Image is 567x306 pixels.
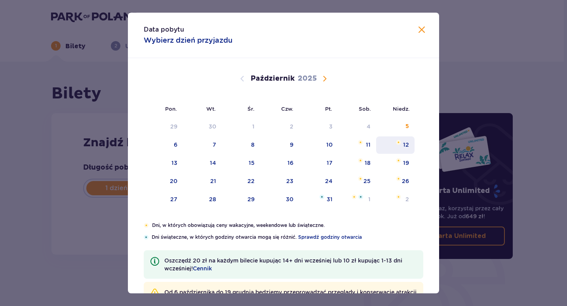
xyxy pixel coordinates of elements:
[286,195,293,203] div: 30
[170,177,177,185] div: 20
[144,191,183,208] td: poniedziałek, 27 października 2025
[144,155,183,172] td: poniedziałek, 13 października 2025
[376,136,415,154] td: niedziela, 12 października 2025
[299,155,338,172] td: piątek, 17 października 2025
[209,123,216,130] div: 30
[165,106,177,112] small: Pon.
[183,155,222,172] td: wtorek, 14 października 2025
[251,141,255,149] div: 8
[251,74,295,83] p: Październik
[144,235,148,240] img: Niebieska gwiazdka
[144,36,232,45] p: Wybierz dzień przyjazdu
[396,140,401,145] img: Pomarańczowa gwiazdka
[193,264,212,272] a: Cennik
[209,195,216,203] div: 28
[183,191,222,208] td: wtorek, 28 października 2025
[299,136,338,154] td: piątek, 10 października 2025
[320,74,329,83] button: Następny miesiąc
[376,191,415,208] td: niedziela, 2 listopada 2025
[405,123,409,130] div: 5
[299,173,338,190] td: piątek, 24 października 2025
[174,141,177,149] div: 6
[327,195,333,203] div: 31
[402,177,409,185] div: 26
[213,141,216,149] div: 7
[238,74,247,83] button: Poprzedni miesiąc
[222,118,260,136] td: Data niedostępna. środa, 1 października 2025
[338,136,377,154] td: sobota, 11 października 2025
[144,118,183,136] td: Data niedostępna. poniedziałek, 29 września 2025
[144,25,184,34] p: Data pobytu
[326,141,333,149] div: 10
[183,118,222,136] td: Data niedostępna. wtorek, 30 września 2025
[358,195,363,199] img: Niebieska gwiazdka
[164,257,417,272] p: Oszczędź 20 zł na każdym bilecie kupując 14+ dni wcześniej lub 10 zł kupując 1-13 dni wcześniej!
[365,159,371,167] div: 18
[325,106,332,112] small: Pt.
[144,173,183,190] td: poniedziałek, 20 października 2025
[286,177,293,185] div: 23
[260,173,299,190] td: czwartek, 23 października 2025
[320,195,324,199] img: Niebieska gwiazdka
[325,177,333,185] div: 24
[222,173,260,190] td: środa, 22 października 2025
[358,176,363,181] img: Pomarańczowa gwiazdka
[170,195,177,203] div: 27
[249,159,255,167] div: 15
[183,173,222,190] td: wtorek, 21 października 2025
[366,141,371,149] div: 11
[247,195,255,203] div: 29
[171,159,177,167] div: 13
[405,195,409,203] div: 2
[368,195,371,203] div: 1
[183,136,222,154] td: wtorek, 7 października 2025
[358,140,363,145] img: Pomarańczowa gwiazdka
[329,123,333,130] div: 3
[144,223,149,228] img: Pomarańczowa gwiazdka
[144,136,183,154] td: poniedziałek, 6 października 2025
[376,155,415,172] td: niedziela, 19 października 2025
[260,136,299,154] td: czwartek, 9 października 2025
[338,118,377,136] td: Data niedostępna. sobota, 4 października 2025
[260,118,299,136] td: Data niedostępna. czwartek, 2 października 2025
[164,288,417,304] p: Od 6 października do 19 grudnia będziemy przeprowadzać przeglądy i konserwacje atrakcji w parku. ...
[222,191,260,208] td: środa, 29 października 2025
[210,177,216,185] div: 21
[252,123,255,130] div: 1
[403,159,409,167] div: 19
[338,191,377,208] td: sobota, 1 listopada 2025
[376,118,415,136] td: Data niedostępna. niedziela, 5 października 2025
[376,173,415,190] td: niedziela, 26 października 2025
[290,123,293,130] div: 2
[260,191,299,208] td: czwartek, 30 października 2025
[417,25,426,35] button: Zamknij
[338,173,377,190] td: sobota, 25 października 2025
[290,141,293,149] div: 9
[210,159,216,167] div: 14
[287,159,293,167] div: 16
[393,106,410,112] small: Niedz.
[170,123,177,130] div: 29
[338,155,377,172] td: sobota, 18 października 2025
[206,106,216,112] small: Wt.
[299,118,338,136] td: Data niedostępna. piątek, 3 października 2025
[396,158,401,163] img: Pomarańczowa gwiazdka
[352,195,357,199] img: Pomarańczowa gwiazdka
[327,159,333,167] div: 17
[358,158,363,163] img: Pomarańczowa gwiazdka
[281,106,293,112] small: Czw.
[222,136,260,154] td: środa, 8 października 2025
[403,141,409,149] div: 12
[247,106,255,112] small: Śr.
[367,123,371,130] div: 4
[396,195,401,199] img: Pomarańczowa gwiazdka
[299,191,338,208] td: piątek, 31 października 2025
[396,176,401,181] img: Pomarańczowa gwiazdka
[359,106,371,112] small: Sob.
[260,155,299,172] td: czwartek, 16 października 2025
[152,234,423,241] p: Dni świąteczne, w których godziny otwarcia mogą się różnić.
[363,177,371,185] div: 25
[298,234,362,241] a: Sprawdź godziny otwarcia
